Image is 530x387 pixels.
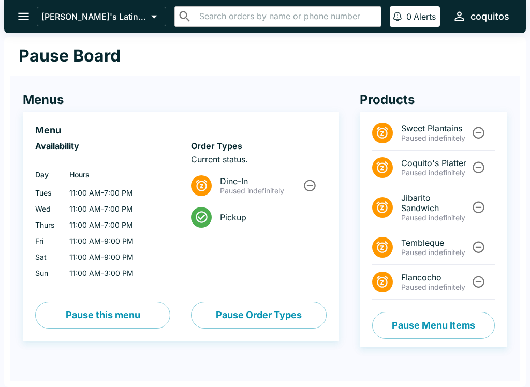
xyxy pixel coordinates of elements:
td: 11:00 AM - 9:00 PM [61,249,170,265]
td: Thurs [35,217,61,233]
button: Unpause [469,198,488,217]
span: Sweet Plantains [401,123,470,133]
td: Sat [35,249,61,265]
span: Dine-In [220,176,301,186]
p: Paused indefinitely [401,168,470,177]
span: Jibarito Sandwich [401,192,470,213]
p: Paused indefinitely [401,213,470,222]
td: 11:00 AM - 7:00 PM [61,185,170,201]
td: Tues [35,185,61,201]
h4: Products [360,92,507,108]
button: Unpause [469,123,488,142]
button: Pause this menu [35,302,170,329]
span: Pickup [220,212,318,222]
button: [PERSON_NAME]'s Latin Cuisine [37,7,166,26]
h6: Order Types [191,141,326,151]
span: Tembleque [401,237,470,248]
button: Pause Order Types [191,302,326,329]
p: Paused indefinitely [220,186,301,196]
p: 0 [406,11,411,22]
p: ‏ [35,154,170,165]
h1: Pause Board [19,46,121,66]
th: Day [35,165,61,185]
p: Alerts [414,11,436,22]
td: 11:00 AM - 7:00 PM [61,201,170,217]
button: coquitos [448,5,513,27]
td: Sun [35,265,61,281]
p: Paused indefinitely [401,133,470,143]
button: Pause Menu Items [372,312,495,339]
div: coquitos [470,10,509,23]
td: 11:00 AM - 7:00 PM [61,217,170,233]
h4: Menus [23,92,339,108]
p: Paused indefinitely [401,282,470,292]
button: Unpause [469,158,488,177]
button: Unpause [300,176,319,195]
p: Current status. [191,154,326,165]
span: Coquito's Platter [401,158,470,168]
td: Fri [35,233,61,249]
th: Hours [61,165,170,185]
button: Unpause [469,237,488,257]
button: open drawer [10,3,37,29]
span: Flancocho [401,272,470,282]
td: 11:00 AM - 3:00 PM [61,265,170,281]
p: Paused indefinitely [401,248,470,257]
h6: Availability [35,141,170,151]
td: Wed [35,201,61,217]
p: [PERSON_NAME]'s Latin Cuisine [41,11,147,22]
td: 11:00 AM - 9:00 PM [61,233,170,249]
button: Unpause [469,272,488,291]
